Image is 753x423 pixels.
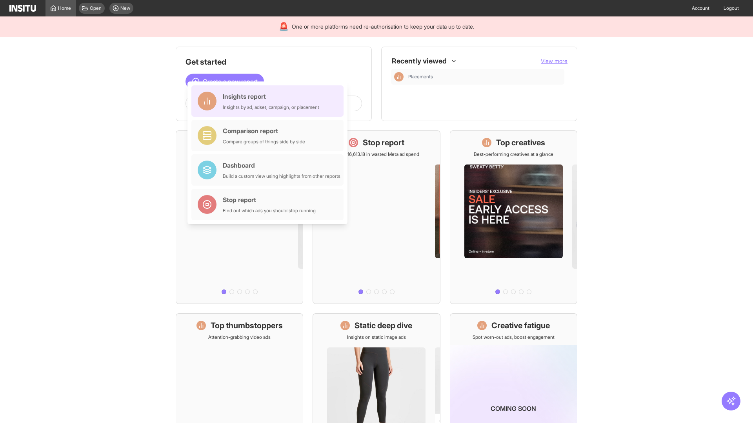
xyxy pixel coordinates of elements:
span: New [120,5,130,11]
span: Placements [408,74,561,80]
div: Compare groups of things side by side [223,139,305,145]
p: Insights on static image ads [347,334,406,340]
div: Build a custom view using highlights from other reports [223,173,340,179]
h1: Static deep dive [355,320,412,331]
span: Open [90,5,102,11]
div: Dashboard [223,161,340,170]
h1: Top creatives [496,137,545,148]
p: Save £16,613.18 in wasted Meta ad spend [333,151,419,157]
p: Best-performing creatives at a glance [474,151,553,157]
span: Home [58,5,71,11]
div: Stop report [223,195,316,204]
div: Insights by ad, adset, campaign, or placement [223,104,319,110]
h1: Get started [186,56,362,67]
h1: Top thumbstoppers [211,320,283,331]
span: One or more platforms need re-authorisation to keep your data up to date. [292,23,474,31]
button: Create a new report [186,74,264,89]
a: What's live nowSee all active ads instantly [176,130,303,304]
span: Create a new report [203,77,258,86]
div: Find out which ads you should stop running [223,208,316,214]
div: Insights [394,72,404,81]
img: Logo [9,5,36,12]
a: Stop reportSave £16,613.18 in wasted Meta ad spend [313,130,440,304]
h1: Stop report [363,137,404,148]
span: View more [541,58,567,64]
span: Placements [408,74,433,80]
div: Comparison report [223,126,305,136]
a: Top creativesBest-performing creatives at a glance [450,130,577,304]
div: Insights report [223,92,319,101]
div: 🚨 [279,21,289,32]
p: Attention-grabbing video ads [208,334,271,340]
button: View more [541,57,567,65]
